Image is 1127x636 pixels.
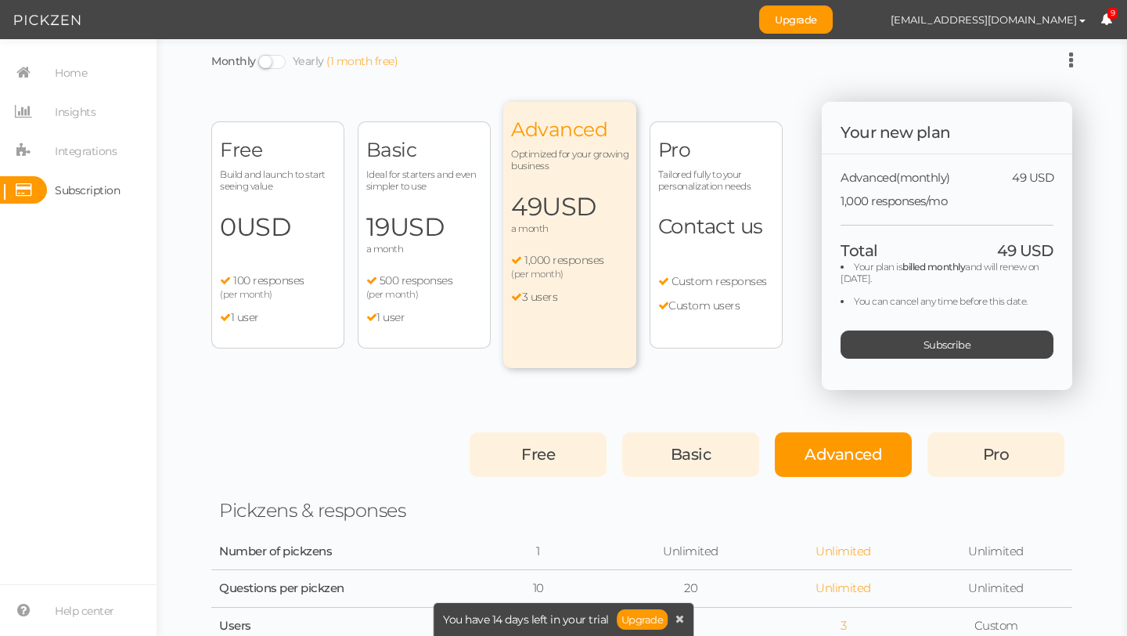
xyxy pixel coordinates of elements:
[220,168,336,192] span: Build and launch to start seeing value
[366,288,419,300] span: (per month)
[927,432,1064,477] div: Pro
[366,168,482,192] span: Ideal for starters and even simpler to use
[524,253,604,267] span: 1,000 responses
[775,544,912,559] div: Unlimited
[622,544,759,559] div: Unlimited
[236,211,291,242] span: USD
[358,121,491,349] div: Basic Ideal for starters and even simpler to use 19USD a month 500 responses (per month) 1 user
[443,614,609,625] span: You have 14 days left in your trial
[775,619,912,634] div: 3
[366,211,482,243] span: 19
[366,138,482,162] span: Basic
[854,295,1028,307] span: You can cancel any time before this date.
[759,5,833,34] a: Upgrade
[366,311,482,325] li: 1 user
[503,102,636,368] div: Advanced Optimized for your growing business 49USD a month 1,000 responses (per month) 3 users
[1012,171,1053,186] span: 49 USD
[542,191,596,222] span: USD
[658,299,774,313] li: Custom users
[220,138,336,162] span: Free
[896,170,950,185] span: (monthly)
[891,13,1077,26] span: [EMAIL_ADDRESS][DOMAIN_NAME]
[211,121,344,349] div: Free Build and launch to start seeing value 0USD 100 responses (per month) 1 user
[983,445,1010,464] span: Pro
[470,544,607,559] div: 1
[511,148,628,172] span: Optimized for your growing business
[622,432,759,477] div: Basic
[220,311,336,325] li: 1 user
[658,138,774,162] span: Pro
[390,211,445,242] span: USD
[211,54,256,68] a: Monthly
[233,273,304,287] span: 100 responses
[775,432,912,477] div: Advanced
[650,121,783,349] div: Pro Tailored fully to your personalization needs Contact us Custom responses Custom users
[219,581,454,596] div: Questions per pickzen
[55,99,95,125] span: Insights
[511,268,563,280] span: (per month)
[220,288,272,300] span: (per month)
[924,338,971,351] span: Subscribe
[521,445,555,464] span: Free
[658,214,763,239] span: Contact us
[219,544,290,559] div: Number of pickzens
[55,139,117,164] span: Integrations
[380,273,453,287] span: 500 responses
[848,6,876,34] img: 750d7e6a81980c80f8b2dcb29a26a22c
[997,241,1053,261] span: 49 USD
[55,598,114,623] span: Help center
[841,331,1053,359] div: Subscribe
[841,171,950,186] span: Advanced
[511,117,628,142] span: Advanced
[511,291,628,305] li: 3 users
[470,432,607,477] div: Free
[902,261,965,273] b: billed monthly
[927,544,1064,559] div: Unlimited
[617,609,668,630] a: Upgrade
[927,581,1064,596] div: Unlimited
[672,274,767,288] span: Custom responses
[511,222,549,234] span: a month
[326,55,398,69] div: (1 month free)
[805,445,882,464] span: Advanced
[219,499,454,522] div: Pickzens & responses
[219,619,454,634] div: Users
[220,211,336,243] span: 0
[671,445,711,464] span: Basic
[366,243,404,255] span: a month
[927,619,1064,634] div: Custom
[841,261,1039,284] span: and will renew on [DATE].
[55,60,87,85] span: Home
[470,581,607,596] div: 10
[658,168,774,192] span: Tailored fully to your personalization needs
[822,102,1072,154] div: Your new plan
[14,11,81,30] img: Pickzen logo
[622,581,759,596] div: 20
[1107,8,1118,20] span: 9
[511,191,628,222] span: 49
[841,241,878,261] span: Total
[55,178,120,203] span: Subscription
[854,261,902,273] span: Your plan is
[841,186,1053,209] div: 1,000 responses/mo
[876,6,1100,33] button: [EMAIL_ADDRESS][DOMAIN_NAME]
[775,581,912,596] div: Unlimited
